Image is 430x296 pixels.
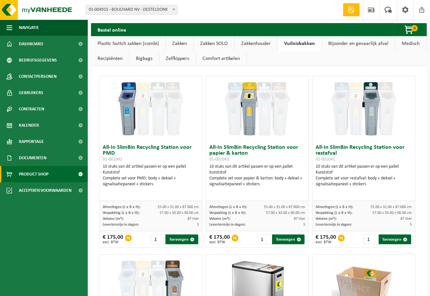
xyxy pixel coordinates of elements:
[395,36,426,51] a: Medisch
[209,205,247,209] span: Afmetingen (L x B x H):
[331,76,396,141] img: 01-001041
[372,211,412,215] span: 57.00 x 33.00 x 90.00 cm
[264,205,305,209] span: 55.00 x 31.00 x 87.000 cm
[316,205,353,209] span: Afmetingen (L x B x H):
[103,157,122,162] span: 01-001042
[159,51,196,66] a: Zelfkippers
[19,134,44,150] span: Rapportage
[209,145,306,162] h3: All-In SlimBin Recycling Station voor papier & karton
[316,170,412,176] div: Kunststof
[19,85,43,101] span: Gebruikers
[103,205,140,209] span: Afmetingen (L x B x H):
[103,164,199,187] div: 10 stuks van dit artikel passen er op een pallet
[394,23,426,36] button: 0
[316,164,412,187] div: 10 stuks van dit artikel passen er op een pallet
[209,217,230,221] span: Volume (m³):
[103,240,123,244] span: excl. BTW
[316,217,337,221] span: Volume (m³):
[118,76,183,141] img: 01-001042
[209,164,306,187] div: 10 stuks van dit artikel passen er op een pallet
[364,234,378,244] input: 1
[19,68,57,85] span: Contactpersonen
[19,36,43,52] span: Dashboard
[197,223,199,227] span: 5
[278,36,321,51] a: Vuilnisbakken
[129,51,159,66] a: Bigbags
[103,170,199,176] div: Kunststof
[165,234,198,244] button: Toevoegen
[19,101,44,117] span: Contracten
[257,234,271,244] input: 1
[225,76,290,141] img: 01-001043
[103,223,139,227] span: Levertermijn in dagen:
[209,157,229,162] span: 01-001043
[103,176,199,187] div: Complete set voor PMD: body + deksel + signalisatiepaneel + stickers
[322,36,395,51] a: Bijzonder en gevaarlijk afval
[294,217,305,221] span: 87 liter
[91,23,133,36] h2: Bestel online
[160,211,199,215] span: 57.00 x 33.00 x 90.00 cm
[266,211,305,215] span: 57.00 x 33.00 x 90.00 cm
[209,234,230,244] div: € 175,00
[316,240,336,244] span: excl. BTW
[235,36,277,51] a: Zakkenhouder
[316,145,412,162] h3: All-In SlimBin Recycling Station voor restafval
[400,217,412,221] span: 87 liter
[209,223,245,227] span: Levertermijn in dagen:
[209,211,246,215] span: Verpakking (L x B x H):
[316,234,336,244] div: € 175,00
[316,176,412,187] div: Complete set voor restafval: body + deksel + signalisatiepaneel + stickers
[188,217,199,221] span: 87 liter
[91,51,129,66] a: Recipiënten
[19,20,39,36] span: Navigatie
[103,217,124,221] span: Volume (m³):
[379,234,411,244] button: Toevoegen
[209,176,306,187] div: Complete set voor papier & karton: body + deksel + signalisatiepaneel + stickers
[19,117,39,134] span: Kalender
[19,52,57,68] span: Bedrijfsgegevens
[91,36,165,51] a: Plastic Switch zakken (combi)
[19,166,48,182] span: Product Shop
[209,240,230,244] span: excl. BTW
[158,205,199,209] span: 55.00 x 31.00 x 87.000 cm
[272,234,305,244] button: Toevoegen
[196,51,246,66] a: Comfort artikelen
[103,234,123,244] div: € 175,00
[103,145,199,162] h3: All-In SlimBin Recycling Station voor PMD
[411,25,418,31] span: 0
[316,211,352,215] span: Verpakking (L x B x H):
[194,36,234,51] a: Zakken SOLO
[303,223,305,227] span: 5
[316,157,335,162] span: 01-001041
[151,234,165,244] input: 1
[410,223,412,227] span: 5
[209,170,306,176] div: Kunststof
[86,5,177,14] span: 01-004915 - BOUCHARD NV - DESTELDONK
[86,5,177,15] span: 01-004915 - BOUCHARD NV - DESTELDONK
[371,205,412,209] span: 55.00 x 31.00 x 87.000 cm
[166,36,193,51] a: Zakken
[19,182,72,199] span: Acceptatievoorwaarden
[19,150,46,166] span: Documenten
[316,223,352,227] span: Levertermijn in dagen:
[3,282,109,296] iframe: chat widget
[103,211,139,215] span: Verpakking (L x B x H):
